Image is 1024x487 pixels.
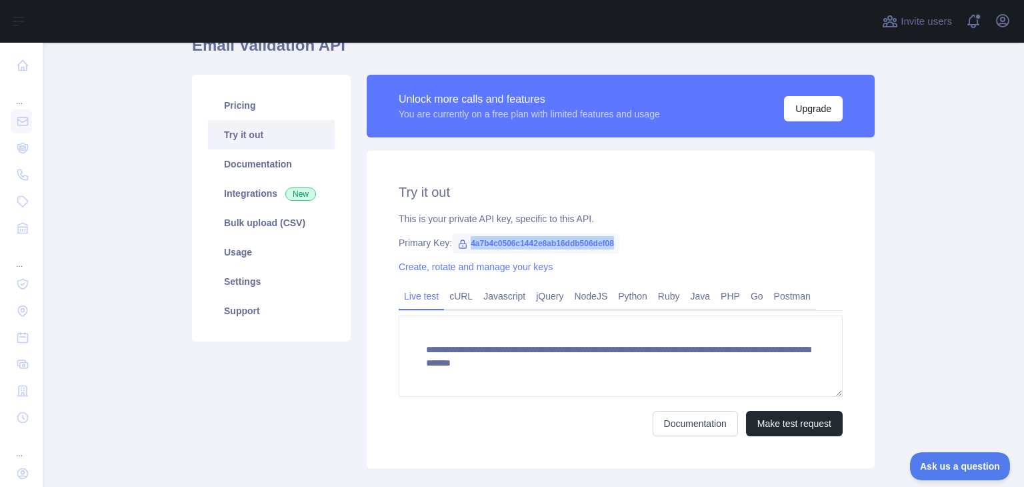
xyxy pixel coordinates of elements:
[208,179,335,208] a: Integrations New
[11,80,32,107] div: ...
[745,286,769,307] a: Go
[746,411,843,436] button: Make test request
[901,14,952,29] span: Invite users
[653,286,685,307] a: Ruby
[715,286,745,307] a: PHP
[208,296,335,326] a: Support
[208,237,335,267] a: Usage
[399,212,843,225] div: This is your private API key, specific to this API.
[399,183,843,201] h2: Try it out
[452,233,619,254] span: 4a7b4c0506c1442e8ab16ddb506def08
[569,286,613,307] a: NodeJS
[910,452,1011,480] iframe: Toggle Customer Support
[208,120,335,149] a: Try it out
[444,286,478,307] a: cURL
[399,286,444,307] a: Live test
[399,262,553,272] a: Create, rotate and manage your keys
[399,91,660,107] div: Unlock more calls and features
[285,187,316,201] span: New
[653,411,738,436] a: Documentation
[613,286,653,307] a: Python
[879,11,955,32] button: Invite users
[769,286,816,307] a: Postman
[399,107,660,121] div: You are currently on a free plan with limited features and usage
[208,91,335,120] a: Pricing
[208,149,335,179] a: Documentation
[784,96,843,121] button: Upgrade
[685,286,716,307] a: Java
[531,286,569,307] a: jQuery
[208,267,335,296] a: Settings
[399,236,843,250] div: Primary Key:
[11,243,32,270] div: ...
[192,35,875,67] h1: Email Validation API
[208,208,335,237] a: Bulk upload (CSV)
[11,432,32,459] div: ...
[478,286,531,307] a: Javascript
